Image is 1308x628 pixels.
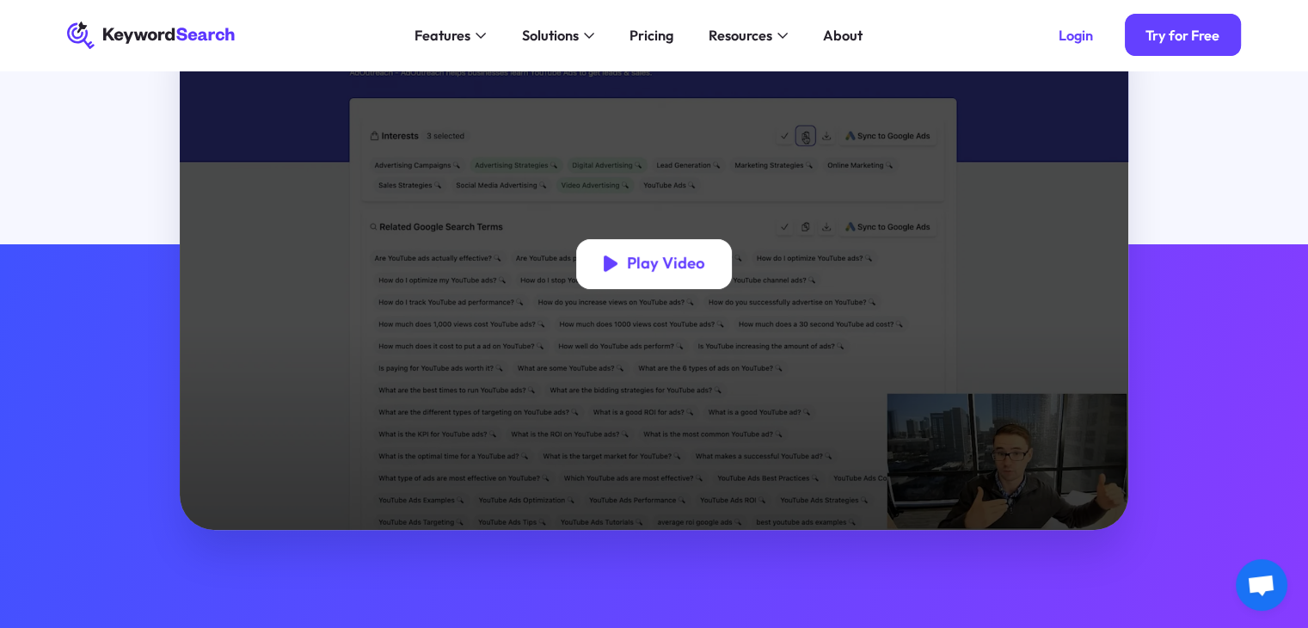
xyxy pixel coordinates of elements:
[415,25,470,46] div: Features
[823,25,863,46] div: About
[708,25,771,46] div: Resources
[1236,559,1287,611] div: Open chat
[1037,14,1114,56] a: Login
[1125,14,1241,56] a: Try for Free
[1145,27,1219,44] div: Try for Free
[521,25,578,46] div: Solutions
[812,22,873,50] a: About
[627,254,704,274] div: Play Video
[629,25,673,46] div: Pricing
[1059,27,1093,44] div: Login
[618,22,684,50] a: Pricing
